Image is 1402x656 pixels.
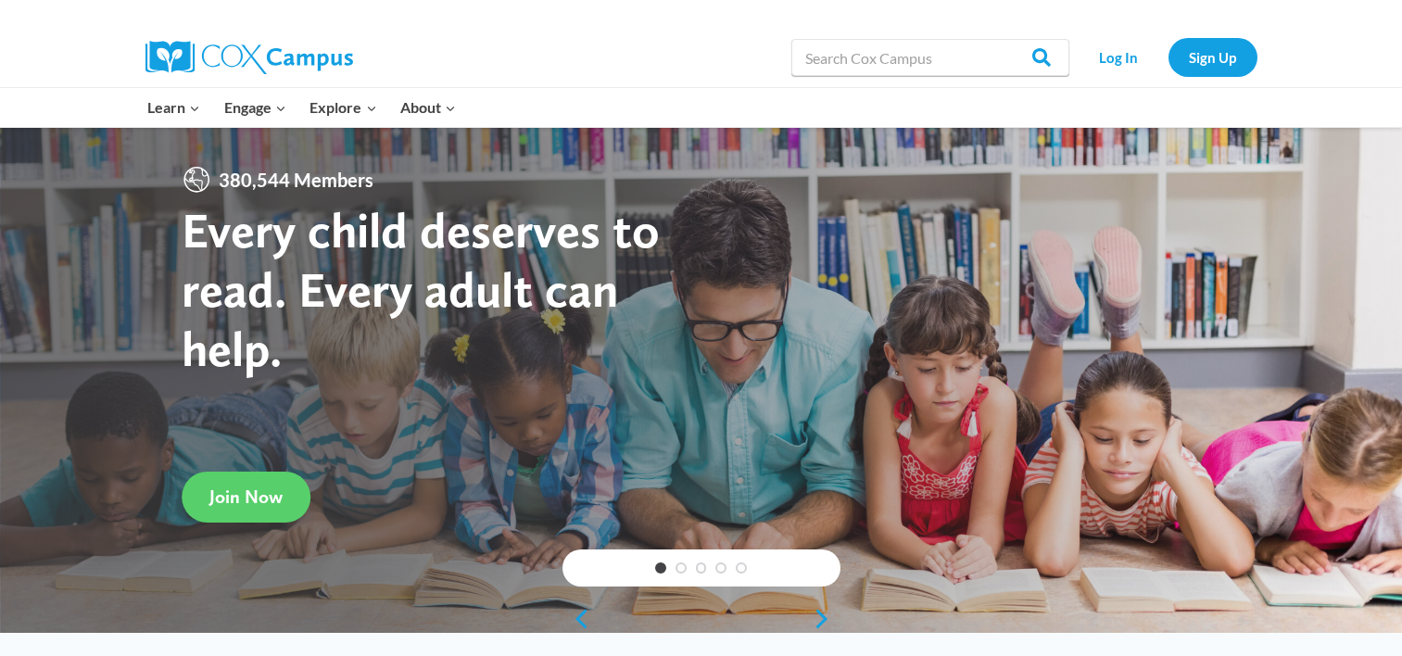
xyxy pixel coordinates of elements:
a: Sign Up [1168,38,1257,76]
a: 3 [696,562,707,574]
input: Search Cox Campus [791,39,1069,76]
span: Engage [224,95,286,120]
a: next [813,608,840,630]
span: 380,544 Members [211,165,381,195]
nav: Primary Navigation [136,88,468,127]
a: 5 [736,562,747,574]
a: previous [562,608,590,630]
a: 4 [715,562,726,574]
span: Join Now [209,486,283,508]
span: Explore [309,95,376,120]
nav: Secondary Navigation [1079,38,1257,76]
div: content slider buttons [562,600,840,637]
img: Cox Campus [145,41,353,74]
a: 2 [676,562,687,574]
span: Learn [147,95,200,120]
a: 1 [655,562,666,574]
strong: Every child deserves to read. Every adult can help. [182,200,660,377]
a: Join Now [182,471,310,522]
span: About [400,95,456,120]
a: Log In [1079,38,1159,76]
